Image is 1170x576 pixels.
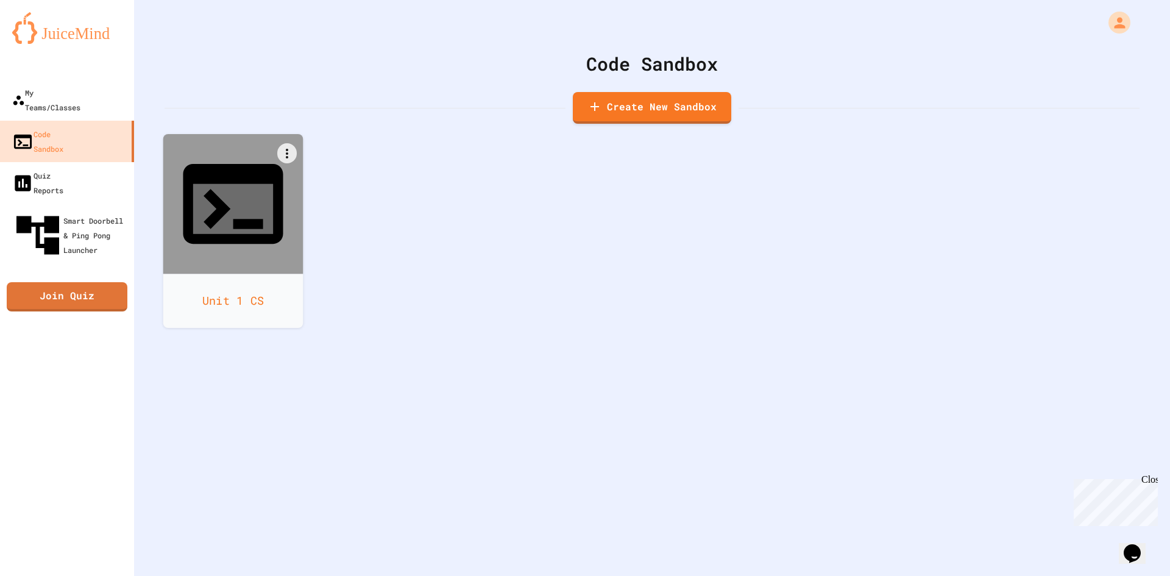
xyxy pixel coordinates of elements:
[12,210,129,261] div: Smart Doorbell & Ping Pong Launcher
[1096,9,1133,37] div: My Account
[1119,527,1158,564] iframe: chat widget
[12,127,63,156] div: Code Sandbox
[163,274,303,328] div: Unit 1 CS
[12,12,122,44] img: logo-orange.svg
[5,5,84,77] div: Chat with us now!Close
[165,50,1140,77] div: Code Sandbox
[573,92,731,124] a: Create New Sandbox
[7,282,127,311] a: Join Quiz
[163,134,303,328] a: Unit 1 CS
[12,85,80,115] div: My Teams/Classes
[1069,474,1158,526] iframe: chat widget
[12,168,63,197] div: Quiz Reports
